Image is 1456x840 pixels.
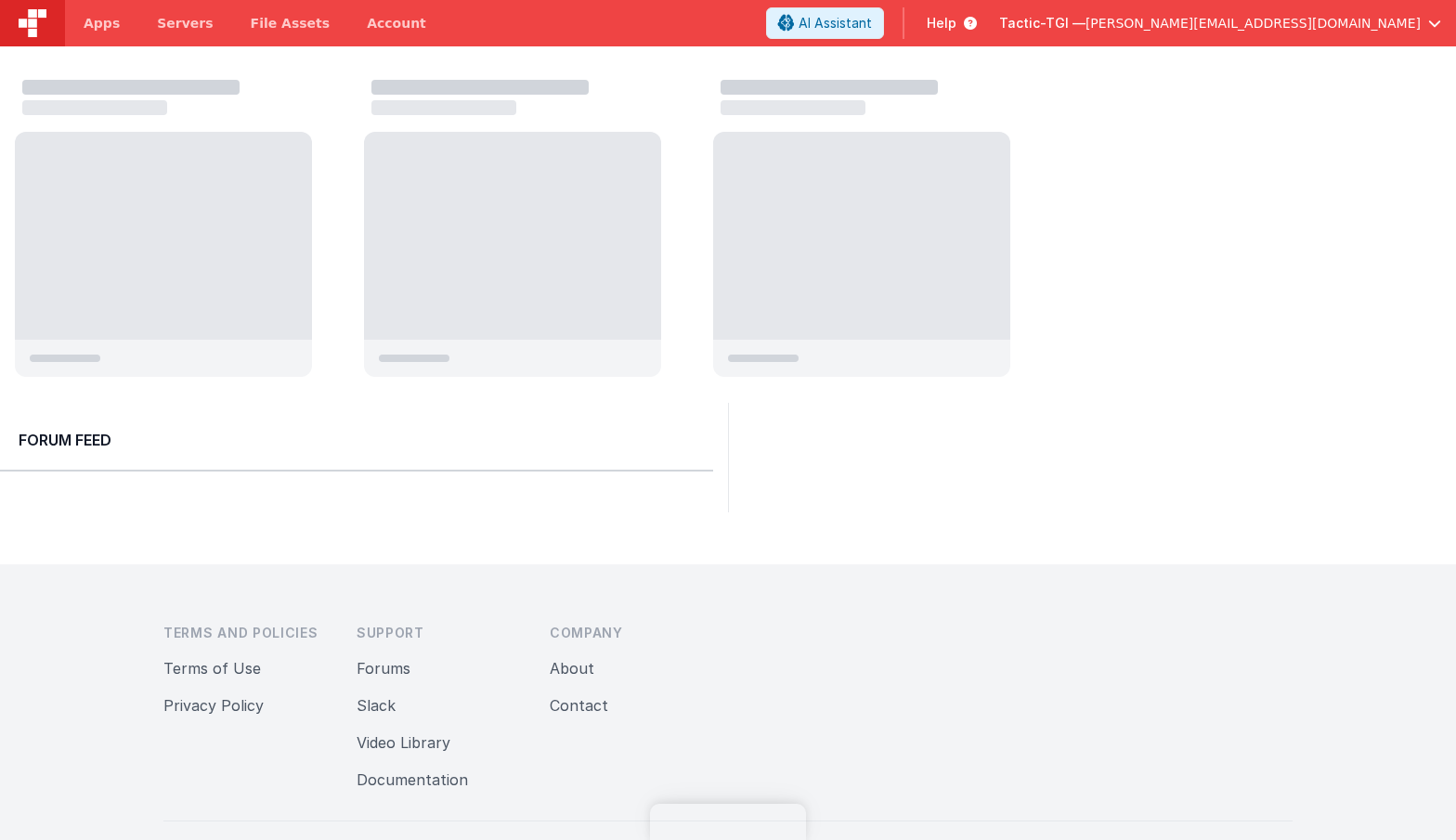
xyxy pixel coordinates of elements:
a: Privacy Policy [163,696,264,715]
h3: Terms and Policies [163,624,327,642]
span: Help [927,14,956,32]
button: Tactic-TGI — [PERSON_NAME][EMAIL_ADDRESS][DOMAIN_NAME] [999,14,1441,32]
span: Apps [84,14,120,32]
span: [PERSON_NAME][EMAIL_ADDRESS][DOMAIN_NAME] [1085,14,1421,32]
h3: Support [357,624,520,642]
span: AI Assistant [799,14,872,32]
h3: Company [550,624,713,642]
span: Tactic-TGI — [999,14,1085,32]
button: About [550,657,594,679]
h2: Forum Feed [19,429,695,451]
button: Slack [357,694,396,717]
button: Forums [357,657,410,679]
button: AI Assistant [766,7,884,39]
button: Documentation [357,769,468,791]
button: Video Library [357,731,450,754]
button: Contact [550,694,608,717]
span: Servers [157,14,213,32]
span: File Assets [251,14,331,32]
a: Terms of Use [163,659,261,678]
a: About [550,659,594,678]
a: Slack [357,696,396,715]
